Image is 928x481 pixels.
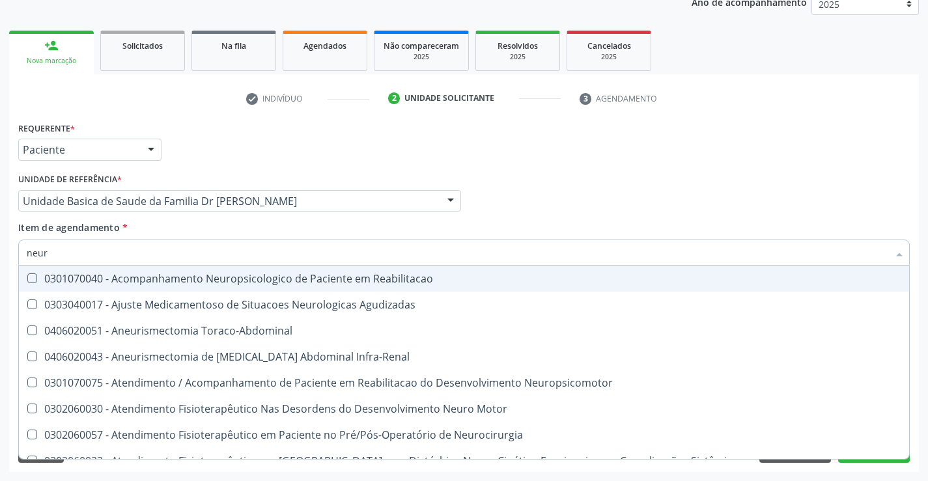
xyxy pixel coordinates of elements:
div: 0406020051 - Aneurismectomia Toraco-Abdominal [27,325,901,336]
span: Não compareceram [384,40,459,51]
input: Buscar por procedimentos [27,240,888,266]
div: person_add [44,38,59,53]
span: Agendados [303,40,346,51]
div: 0406020043 - Aneurismectomia de [MEDICAL_DATA] Abdominal Infra-Renal [27,351,901,362]
div: 0302060022 - Atendimento Fisioterapêutico em [GEOGRAPHIC_DATA] com Distúrbios Neuro-Cinético-Func... [27,456,901,466]
span: Resolvidos [498,40,538,51]
span: Unidade Basica de Saude da Familia Dr [PERSON_NAME] [23,195,434,208]
label: Requerente [18,118,75,139]
label: Unidade de referência [18,170,122,190]
span: Cancelados [587,40,631,51]
div: 2025 [384,52,459,62]
div: Unidade solicitante [404,92,494,104]
div: 0301070040 - Acompanhamento Neuropsicologico de Paciente em Reabilitacao [27,273,901,284]
div: 2025 [485,52,550,62]
span: Paciente [23,143,135,156]
div: 0302060057 - Atendimento Fisioterapêutico em Paciente no Pré/Pós-Operatório de Neurocirurgia [27,430,901,440]
span: Na fila [221,40,246,51]
div: 0301070075 - Atendimento / Acompanhamento de Paciente em Reabilitacao do Desenvolvimento Neuropsi... [27,378,901,388]
div: 0303040017 - Ajuste Medicamentoso de Situacoes Neurologicas Agudizadas [27,299,901,310]
div: 2025 [576,52,641,62]
div: 2 [388,92,400,104]
div: 0302060030 - Atendimento Fisioterapêutico Nas Desordens do Desenvolvimento Neuro Motor [27,404,901,414]
span: Item de agendamento [18,221,120,234]
div: Nova marcação [18,56,85,66]
span: Solicitados [122,40,163,51]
